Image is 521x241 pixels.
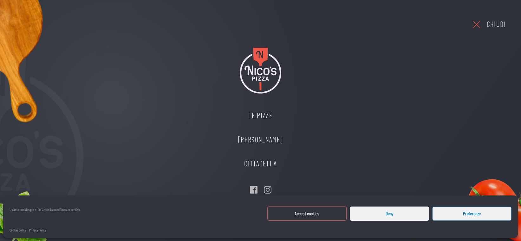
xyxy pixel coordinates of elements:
button: Deny [350,207,429,221]
a: Cittadella [232,152,289,176]
a: Le Pizze [232,104,289,128]
a: Chiudi [472,15,505,33]
a: Privacy Policy [29,227,46,233]
button: Preferenze [432,207,511,221]
img: Nico's Pizza Logo Colori [240,47,281,94]
a: Cookie policy [10,227,26,233]
div: Usiamo cookies per ottimizzare il sito ed il nostro servizio. [10,207,81,219]
div: Chiudi [487,19,505,30]
a: [PERSON_NAME] [232,128,289,152]
button: Accept cookies [267,207,347,221]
